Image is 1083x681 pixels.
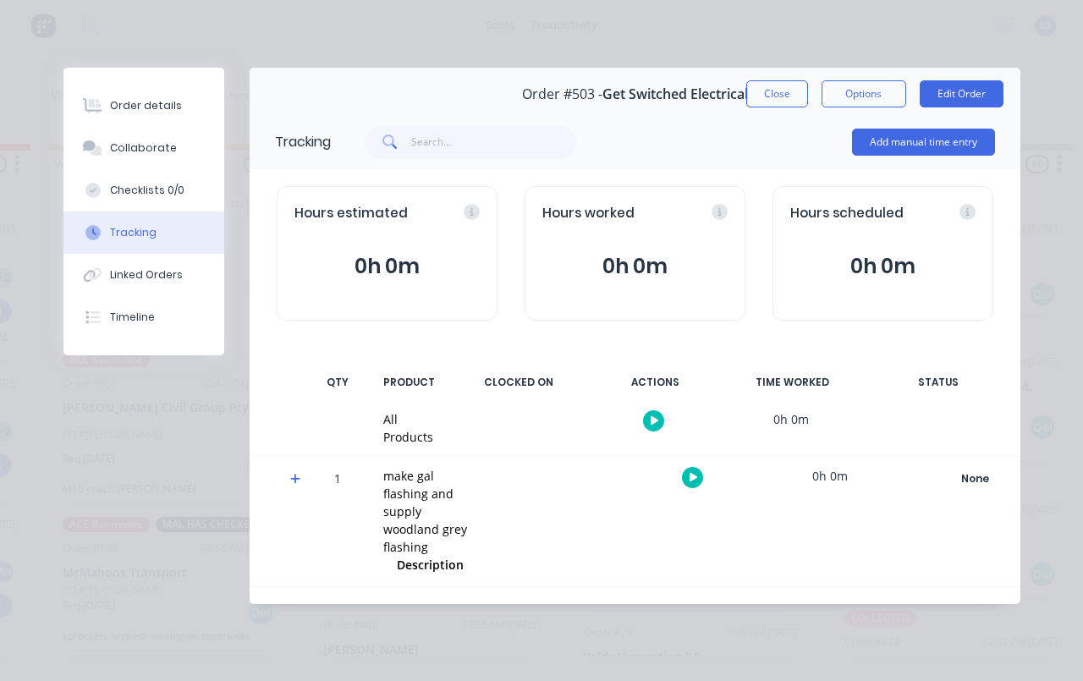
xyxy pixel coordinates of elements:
span: Hours scheduled [790,204,904,223]
div: All Products [383,410,433,446]
span: Order #503 - [522,86,602,102]
div: PRODUCT [373,365,445,400]
div: CLOCKED ON [455,365,582,400]
button: 0h 0m [790,250,976,283]
button: Tracking [63,211,224,254]
div: ACTIONS [592,365,719,400]
div: Collaborate [110,140,177,156]
div: Tracking [275,132,331,152]
div: STATUS [866,365,1010,400]
button: Options [822,80,906,107]
div: TIME WORKED [729,365,856,400]
div: 0h 0m [728,400,855,438]
span: Get Switched Electrical [602,86,748,102]
button: Collaborate [63,127,224,169]
button: Linked Orders [63,254,224,296]
div: 1 [312,459,363,586]
span: Description [397,556,464,574]
button: 0h 0m [294,250,480,283]
button: Add manual time entry [852,129,995,156]
div: None [915,468,1036,490]
div: Tracking [110,225,157,240]
button: Timeline [63,296,224,338]
span: Hours worked [542,204,635,223]
div: Timeline [110,310,155,325]
div: Order details [110,98,182,113]
div: Linked Orders [110,267,183,283]
button: Checklists 0/0 [63,169,224,211]
div: Checklists 0/0 [110,183,184,198]
button: Close [746,80,808,107]
span: Hours estimated [294,204,408,223]
div: QTY [312,365,363,400]
button: Order details [63,85,224,127]
button: None [914,467,1037,491]
button: 0h 0m [542,250,728,283]
button: Edit Order [920,80,1003,107]
div: make gal flashing and supply woodland grey flashing [383,467,472,556]
input: Search... [411,125,576,159]
div: 0h 0m [767,457,893,495]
